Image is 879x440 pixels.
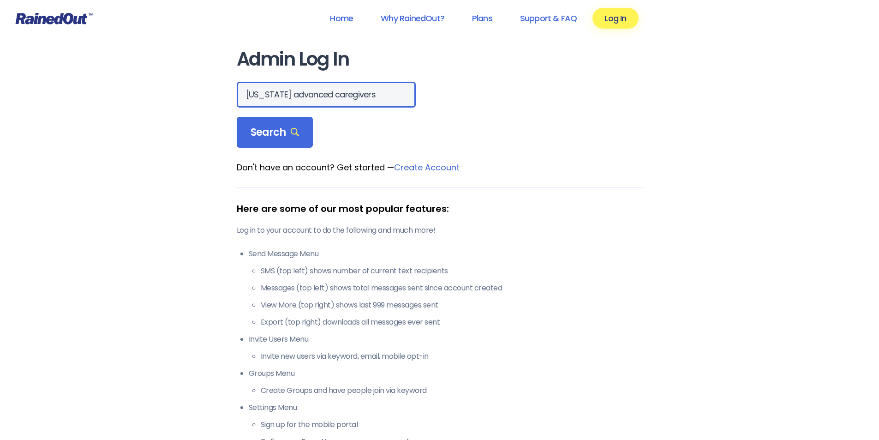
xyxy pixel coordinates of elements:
input: Search Orgs… [237,82,416,108]
li: Send Message Menu [249,248,643,328]
div: Search [237,117,313,148]
li: Sign up for the mobile portal [261,419,643,430]
a: Support & FAQ [508,8,589,29]
li: Export (top right) downloads all messages ever sent [261,317,643,328]
li: Create Groups and have people join via keyword [261,385,643,396]
li: View More (top right) shows last 999 messages sent [261,300,643,311]
a: Log In [592,8,638,29]
li: Groups Menu [249,368,643,396]
a: Why RainedOut? [369,8,456,29]
li: Invite new users via keyword, email, mobile opt-in [261,351,643,362]
a: Create Account [394,162,460,173]
li: Invite Users Menu [249,334,643,362]
span: Search [251,126,299,139]
a: Plans [460,8,504,29]
div: Here are some of our most popular features: [237,202,643,216]
h1: Admin Log In [237,49,643,70]
a: Home [318,8,365,29]
p: Log in to your account to do the following and much more! [237,225,643,236]
li: SMS (top left) shows number of current text recipients [261,265,643,277]
li: Messages (top left) shows total messages sent since account created [261,283,643,294]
